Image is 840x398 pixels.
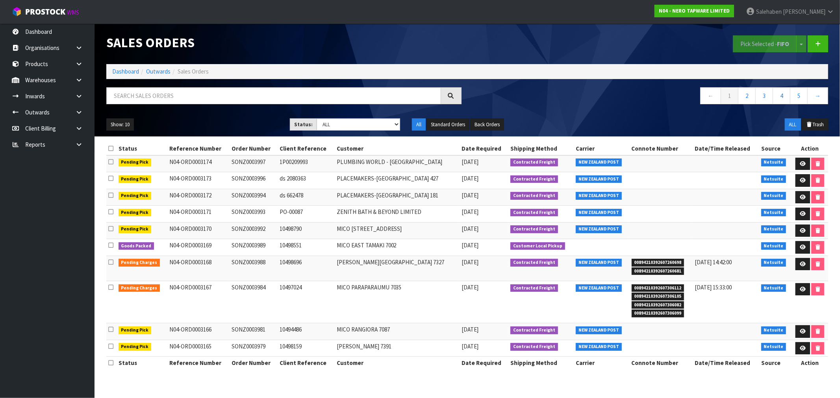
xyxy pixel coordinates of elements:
span: Netsuite [761,175,786,183]
td: N04-ORD0003166 [167,323,230,340]
button: Show: 10 [106,118,134,131]
img: cube-alt.png [12,7,22,17]
td: [PERSON_NAME] 7391 [335,340,460,357]
td: SONZ0003993 [230,206,278,223]
strong: N04 - NERO TAPWARE LIMITED [659,7,730,14]
td: MICO [STREET_ADDRESS] [335,222,460,239]
td: MICO EAST TAMAKI 7002 [335,239,460,256]
span: [DATE] [462,225,478,232]
td: 10497024 [278,281,334,323]
th: Source [759,357,792,369]
span: Pending Charges [119,259,160,267]
span: Pending Charges [119,284,160,292]
td: SONZ0003984 [230,281,278,323]
td: MICO PARAPARAUMU 7035 [335,281,460,323]
span: 00894210392607260698 [632,259,684,267]
td: PO-00087 [278,206,334,223]
span: Salehaben [756,8,782,15]
td: SONZ0003997 [230,155,278,172]
th: Shipping Method [508,142,574,155]
span: NEW ZEALAND POST [576,175,622,183]
th: Date Required [460,142,508,155]
th: Date/Time Released [693,357,759,369]
span: [DATE] [462,192,478,199]
span: [DATE] [462,326,478,333]
span: Pending Pick [119,326,152,334]
span: NEW ZEALAND POST [576,326,622,334]
td: MICO RANGIORA 7087 [335,323,460,340]
span: Contracted Freight [510,158,558,166]
span: Contracted Freight [510,225,558,233]
span: Netsuite [761,209,786,217]
td: ZENITH BATH & BEYOND LIMITED [335,206,460,223]
th: Carrier [574,357,629,369]
th: Client Reference [278,142,334,155]
td: N04-ORD0003167 [167,281,230,323]
span: Netsuite [761,242,786,250]
a: → [807,87,828,104]
strong: FIFO [777,40,789,48]
a: Dashboard [112,68,139,75]
span: [PERSON_NAME] [783,8,825,15]
span: 00894210392607306105 [632,293,684,300]
span: Customer Local Pickup [510,242,565,250]
a: ← [700,87,721,104]
span: NEW ZEALAND POST [576,284,622,292]
span: ProStock [25,7,65,17]
th: Client Reference [278,357,334,369]
th: Reference Number [167,142,230,155]
input: Search sales orders [106,87,441,104]
th: Shipping Method [508,357,574,369]
span: NEW ZEALAND POST [576,209,622,217]
td: ds 662478 [278,189,334,206]
span: Goods Packed [119,242,154,250]
th: Connote Number [630,357,693,369]
span: Netsuite [761,326,786,334]
span: Contracted Freight [510,209,558,217]
button: All [412,118,426,131]
td: 10498790 [278,222,334,239]
td: SONZ0003992 [230,222,278,239]
span: 00894210392607306099 [632,310,684,317]
span: [DATE] [462,343,478,350]
span: [DATE] 15:33:00 [695,284,732,291]
span: [DATE] [462,258,478,266]
td: N04-ORD0003171 [167,206,230,223]
th: Action [792,142,828,155]
th: Source [759,142,792,155]
span: Netsuite [761,192,786,200]
td: N04-ORD0003168 [167,256,230,281]
th: Carrier [574,142,629,155]
td: SONZ0003989 [230,239,278,256]
button: Standard Orders [426,118,469,131]
span: Netsuite [761,284,786,292]
span: Netsuite [761,259,786,267]
td: ds 2080363 [278,172,334,189]
td: PLUMBING WORLD - [GEOGRAPHIC_DATA] [335,155,460,172]
td: 10498696 [278,256,334,281]
span: [DATE] [462,158,478,166]
span: Contracted Freight [510,284,558,292]
td: SONZ0003994 [230,189,278,206]
button: ALL [785,118,801,131]
span: Pending Pick [119,209,152,217]
td: N04-ORD0003172 [167,189,230,206]
button: Pick Selected -FIFO [733,35,797,52]
td: N04-ORD0003173 [167,172,230,189]
nav: Page navigation [473,87,829,107]
th: Customer [335,357,460,369]
span: Netsuite [761,225,786,233]
td: N04-ORD0003165 [167,340,230,357]
span: NEW ZEALAND POST [576,343,622,351]
th: Date Required [460,357,508,369]
span: Pending Pick [119,192,152,200]
a: 4 [773,87,790,104]
span: Netsuite [761,158,786,166]
span: Pending Pick [119,225,152,233]
button: Back Orders [470,118,504,131]
span: [DATE] [462,175,478,182]
td: PLACEMAKERS-[GEOGRAPHIC_DATA] 427 [335,172,460,189]
th: Connote Number [630,142,693,155]
h1: Sales Orders [106,35,462,50]
th: Customer [335,142,460,155]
